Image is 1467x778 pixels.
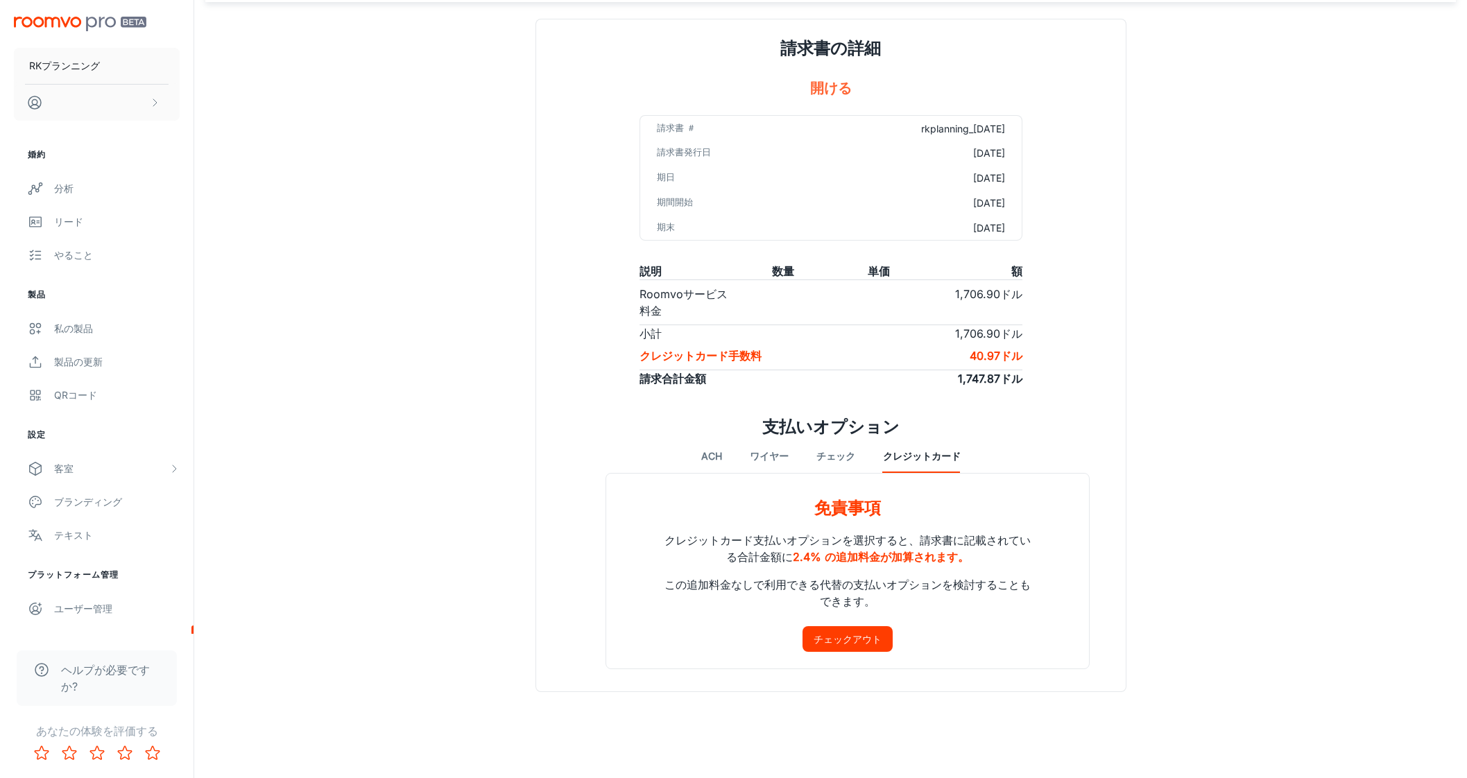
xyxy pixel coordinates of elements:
font: 期日 [657,173,675,183]
font: やること [54,249,93,261]
font: 私の製品 [54,322,93,334]
font: 請求書発行日 [657,148,711,158]
font: 請求書 ＃ [657,123,696,133]
font: テキスト [54,529,93,541]
font: 1,706.90ドル [955,327,1022,340]
font: QRコード [54,389,97,401]
font: 期間開始 [657,197,693,207]
button: 5つ星評価 [139,739,166,767]
button: 4つ星評価 [111,739,139,767]
font: 単価 [868,264,890,278]
font: クレジットカード手数料 [640,349,762,363]
font: 設定 [28,429,46,440]
font: リード [54,216,83,227]
button: 1つ星の評価 [28,739,55,767]
font: ワイヤー [750,451,789,463]
font: [DATE] [973,148,1005,159]
button: 2つ星の評価 [55,739,83,767]
font: [DATE] [973,222,1005,234]
font: Roomvoサービス料金 [640,287,728,318]
font: 説明 [640,264,662,278]
font: 数量 [772,264,794,278]
font: 婚約 [28,149,46,159]
font: 製品 [28,289,46,300]
font: ACH [701,451,722,463]
font: 40.97ドル [970,349,1022,363]
font: 免責事項 [814,498,881,518]
font: 客室 [54,463,74,474]
font: ヘルプが必要ですか? [61,663,150,693]
font: 製品の更新 [54,356,103,368]
font: [DATE] [973,172,1005,184]
font: ユーザー管理 [54,603,112,614]
button: チェックアウト [803,626,893,652]
font: チェック [816,451,855,463]
font: [DATE] [973,197,1005,209]
font: ブランディング [54,496,122,508]
font: 請求書に記載されている合計金額に [726,533,1031,564]
button: 3つ星評価 [83,739,111,767]
font: 請求合計金額 [640,372,706,386]
font: 請求書の詳細 [780,38,881,58]
font: 1,747.87ドル [958,372,1022,386]
font: プラットフォーム管理 [28,569,119,580]
font: チェックアウト [814,633,882,645]
font: 1,706.90ドル [955,287,1022,301]
font: 小計 [640,327,662,340]
font: 開ける [810,80,852,96]
font: クレジットカード支払いオプションを選択すると、 [664,533,920,547]
font: 支払いオプション [762,417,900,437]
font: この追加料金なしで利用できる代替の支払いオプションを検討することもできます。 [664,578,1031,608]
font: 額 [1011,264,1022,278]
font: rkplanning_[DATE] [921,123,1005,135]
button: RKプランニング [14,48,180,84]
font: 期末 [657,222,675,232]
font: RKプランニング [29,60,100,71]
font: あなたの体験を評価する [36,724,158,738]
img: Roomvo PROベータ版 [14,17,146,31]
font: 分析 [54,182,74,194]
font: クレジットカード [883,451,961,463]
font: 2.4% の追加料金が加算されます。 [793,550,969,564]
